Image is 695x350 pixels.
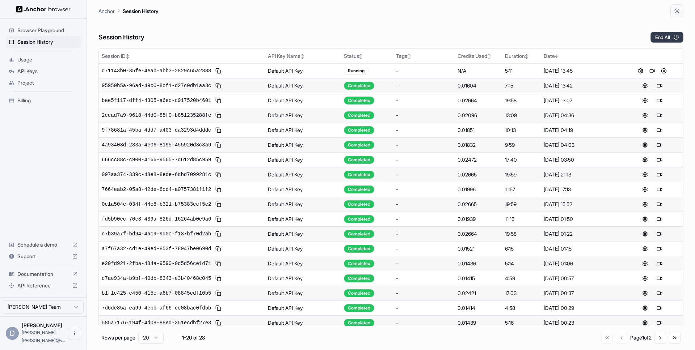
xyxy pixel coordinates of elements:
div: 5:11 [505,67,538,74]
span: ↕ [359,54,363,59]
td: Default API Key [265,137,341,152]
div: Browser Playground [6,25,81,36]
span: ↕ [407,54,411,59]
div: Completed [344,111,374,119]
div: - [396,112,452,119]
div: 17:03 [505,290,538,297]
span: 9f78681a-45ba-4dd7-a403-da3293d4dddc [102,127,211,134]
span: API Keys [17,68,78,75]
div: - [396,82,452,89]
div: 11:57 [505,186,538,193]
div: 17:40 [505,156,538,163]
span: API Reference [17,282,69,289]
nav: breadcrumb [98,7,159,15]
td: Default API Key [265,241,341,256]
div: Completed [344,82,374,90]
div: 0.02472 [458,156,499,163]
div: Completed [344,260,374,268]
div: Billing [6,95,81,106]
div: Completed [344,126,374,134]
td: Default API Key [265,197,341,212]
div: - [396,156,452,163]
div: API Keys [6,65,81,77]
div: [DATE] 00:29 [544,304,619,312]
td: Default API Key [265,123,341,137]
div: 7:15 [505,82,538,89]
span: fd5b90ec-70e8-439a-826d-16264ab0e9a6 [102,215,211,223]
span: Session History [17,38,78,46]
div: - [396,275,452,282]
span: Dhruv Suthar [22,322,62,328]
span: 097aa374-339c-48e8-8ede-6dbd7099281c [102,171,211,178]
div: 5:14 [505,260,538,267]
div: 0.02665 [458,201,499,208]
div: - [396,304,452,312]
div: [DATE] 13:07 [544,97,619,104]
div: Usage [6,54,81,65]
div: 0.01832 [458,141,499,149]
div: - [396,186,452,193]
div: Project [6,77,81,89]
div: 11:16 [505,215,538,223]
td: Default API Key [265,226,341,241]
span: 666cc88c-c900-4166-9565-7d612d85c959 [102,156,211,163]
span: Documentation [17,270,69,278]
div: Completed [344,141,374,149]
td: Default API Key [265,152,341,167]
span: ↕ [487,54,491,59]
div: - [396,97,452,104]
p: Session History [123,7,159,15]
div: API Key Name [268,52,338,60]
span: bee5f117-dff4-4305-a6ec-c917520b4601 [102,97,211,104]
div: Session History [6,36,81,48]
div: D [6,327,19,340]
div: API Reference [6,280,81,291]
div: [DATE] 01:15 [544,245,619,252]
p: Rows per page [101,334,135,341]
span: 2ccad7a9-9618-44d0-85f0-b851235288fe [102,112,211,119]
p: Anchor [98,7,115,15]
td: Default API Key [265,256,341,271]
span: ↕ [300,54,304,59]
span: 95950b5a-96ad-49c0-8cf1-d27c0db1aa3c [102,82,211,89]
div: [DATE] 21:13 [544,171,619,178]
span: ↕ [126,54,129,59]
div: Date [544,52,619,60]
div: Session ID [102,52,262,60]
span: Project [17,79,78,86]
div: - [396,141,452,149]
div: Credits Used [458,52,499,60]
span: a7f67a32-cd1e-49ed-853f-78947be0690d [102,245,211,252]
div: 0.01436 [458,260,499,267]
div: [DATE] 00:57 [544,275,619,282]
div: [DATE] 15:52 [544,201,619,208]
div: 0.02664 [458,97,499,104]
div: 19:58 [505,230,538,238]
div: 5:16 [505,319,538,326]
div: - [396,230,452,238]
div: 0.01439 [458,319,499,326]
img: Anchor Logo [16,6,71,13]
div: [DATE] 04:36 [544,112,619,119]
div: - [396,319,452,326]
span: ↕ [525,54,528,59]
div: 0.02665 [458,171,499,178]
span: Schedule a demo [17,241,69,248]
span: 585a7176-194f-4d08-88ed-351ecdbf27e3 [102,319,211,326]
span: Usage [17,56,78,63]
td: Default API Key [265,78,341,93]
h6: Session History [98,32,144,43]
span: c7b39a7f-bd94-4ac9-9d0c-f137bf70d2ab [102,230,211,238]
span: Support [17,253,69,260]
div: Completed [344,185,374,193]
td: Default API Key [265,271,341,286]
span: d7ae934a-b9bf-40db-8343-e3b40468c045 [102,275,211,282]
div: Completed [344,274,374,282]
span: e20fd921-2fba-484a-9590-0d5d56ce1d71 [102,260,211,267]
div: 6:15 [505,245,538,252]
div: - [396,67,452,74]
div: Completed [344,245,374,253]
div: [DATE] 01:06 [544,260,619,267]
div: [DATE] 13:45 [544,67,619,74]
div: [DATE] 17:13 [544,186,619,193]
